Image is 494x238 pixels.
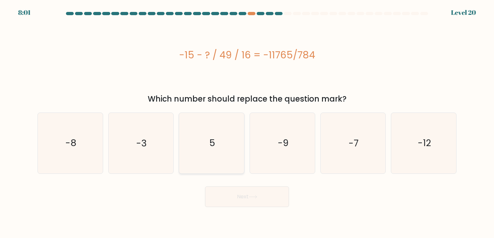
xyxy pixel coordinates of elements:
[18,8,31,17] div: 8:01
[41,93,453,105] div: Which number should replace the question mark?
[205,186,289,207] button: Next
[136,137,147,150] text: -3
[65,137,76,150] text: -8
[451,8,476,17] div: Level 20
[278,137,288,150] text: -9
[349,137,359,150] text: -7
[209,137,215,150] text: 5
[38,48,456,62] div: -15 - ? / 49 / 16 = -11765/784
[418,137,431,150] text: -12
